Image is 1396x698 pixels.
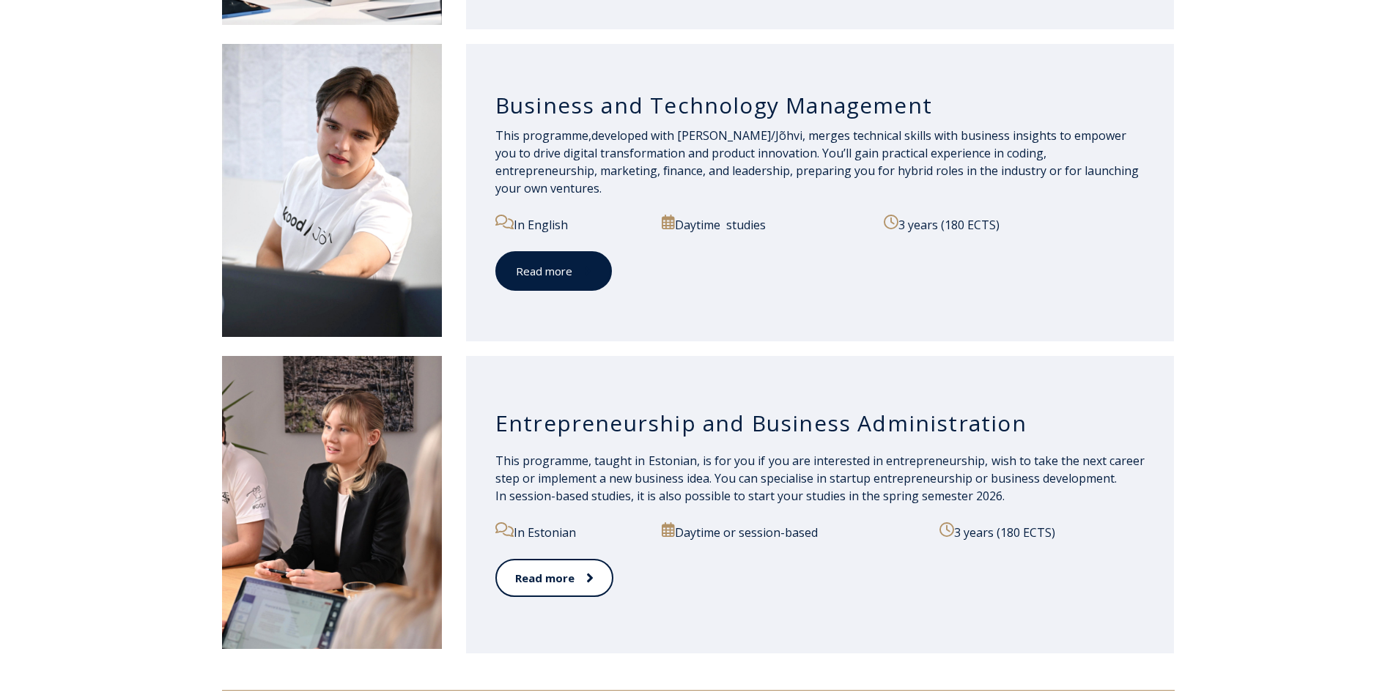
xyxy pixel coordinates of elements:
h3: Business and Technology Management [495,92,1145,119]
h3: Entrepreneurship and Business Administration [495,409,1145,437]
a: Read more [495,251,612,292]
img: Entrepreneurship and Business Administration [222,356,442,649]
a: Read more [495,559,613,598]
img: Business and Technology Management [222,44,442,337]
span: This programme, taught in Estonian, is for you if you are interested in entrepreneurship, wish to... [495,453,1145,504]
p: Daytime or session-based [662,522,923,541]
p: In Estonian [495,522,646,541]
p: 3 years (180 ECTS) [939,522,1145,541]
p: In English [495,215,646,234]
p: 3 years (180 ECTS) [884,215,1145,234]
p: developed with [PERSON_NAME]/Jõhvi, merges technical skills with business insights to empower you... [495,127,1145,197]
span: This programme, [495,127,591,144]
p: Daytime studies [662,215,867,234]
